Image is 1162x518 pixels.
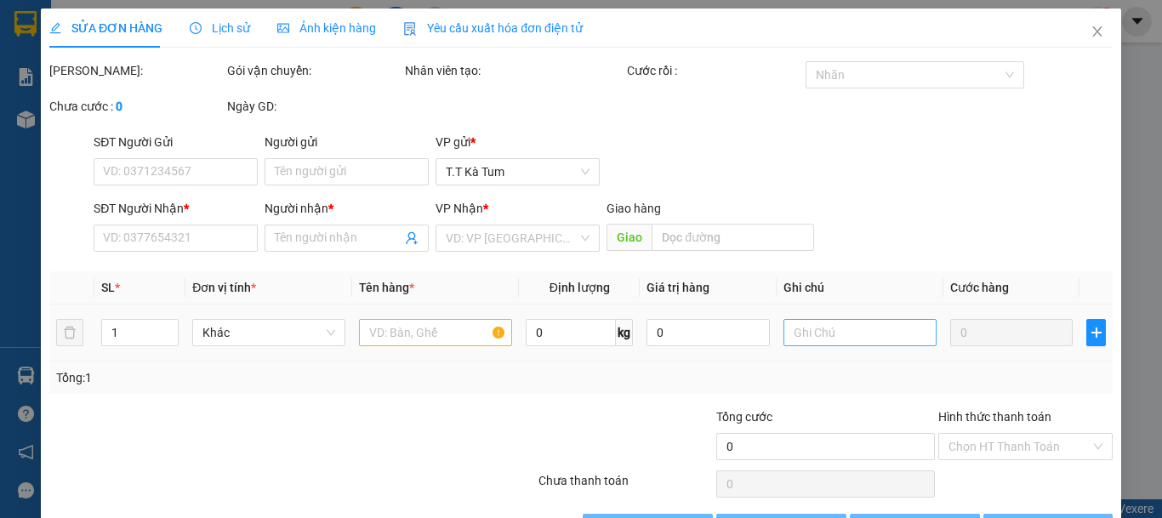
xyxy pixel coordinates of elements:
[405,231,419,245] span: user-add
[1074,9,1121,56] button: Close
[938,410,1051,424] label: Hình thức thanh toán
[607,224,652,251] span: Giao
[537,471,715,501] div: Chưa thanh toán
[950,319,1073,346] input: 0
[616,319,633,346] span: kg
[607,202,661,215] span: Giao hàng
[359,319,512,346] input: VD: Bàn, Ghế
[777,271,943,305] th: Ghi chú
[359,281,414,294] span: Tên hàng
[49,97,224,116] div: Chưa cước :
[94,199,258,218] div: SĐT Người Nhận
[49,61,224,80] div: [PERSON_NAME]:
[436,133,600,151] div: VP gửi
[1091,25,1104,38] span: close
[403,22,417,36] img: icon
[436,202,483,215] span: VP Nhận
[405,61,624,80] div: Nhân viên tạo:
[549,281,609,294] span: Định lượng
[783,319,937,346] input: Ghi Chú
[49,22,61,34] span: edit
[227,61,402,80] div: Gói vận chuyển:
[716,410,772,424] span: Tổng cước
[647,281,709,294] span: Giá trị hàng
[56,319,83,346] button: delete
[192,281,256,294] span: Đơn vị tính
[1087,326,1105,339] span: plus
[446,159,590,185] span: T.T Kà Tum
[627,61,801,80] div: Cước rồi :
[265,133,429,151] div: Người gửi
[56,368,450,387] div: Tổng: 1
[1086,319,1106,346] button: plus
[49,21,162,35] span: SỬA ĐƠN HÀNG
[190,22,202,34] span: clock-circle
[950,281,1009,294] span: Cước hàng
[101,281,115,294] span: SL
[94,133,258,151] div: SĐT Người Gửi
[403,21,583,35] span: Yêu cầu xuất hóa đơn điện tử
[277,22,289,34] span: picture
[116,100,122,113] b: 0
[227,97,402,116] div: Ngày GD:
[190,21,250,35] span: Lịch sử
[652,224,813,251] input: Dọc đường
[202,320,335,345] span: Khác
[265,199,429,218] div: Người nhận
[277,21,376,35] span: Ảnh kiện hàng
